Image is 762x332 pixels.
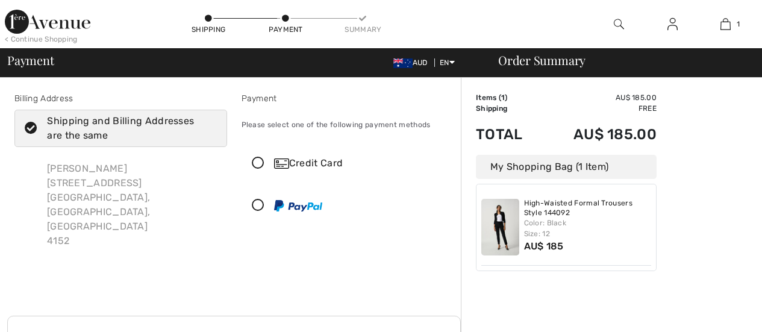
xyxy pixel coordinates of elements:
[737,19,740,30] span: 1
[541,92,657,103] td: AU$ 185.00
[541,114,657,155] td: AU$ 185.00
[699,17,752,31] a: 1
[274,158,289,169] img: Credit Card
[476,103,541,114] td: Shipping
[7,54,54,66] span: Payment
[667,17,678,31] img: My Info
[5,10,90,34] img: 1ère Avenue
[476,155,657,179] div: My Shopping Bag (1 Item)
[476,92,541,103] td: Items ( )
[393,58,433,67] span: AUD
[14,92,227,105] div: Billing Address
[524,218,652,239] div: Color: Black Size: 12
[484,54,755,66] div: Order Summary
[242,110,454,140] div: Please select one of the following payment methods
[524,199,652,218] a: High-Waisted Formal Trousers Style 144092
[524,240,564,252] span: AU$ 185
[5,34,78,45] div: < Continue Shopping
[476,114,541,155] td: Total
[345,24,381,35] div: Summary
[274,200,322,211] img: PayPal
[274,156,445,171] div: Credit Card
[481,199,519,255] img: High-Waisted Formal Trousers Style 144092
[37,152,227,258] div: [PERSON_NAME] [STREET_ADDRESS] [GEOGRAPHIC_DATA], [GEOGRAPHIC_DATA], [GEOGRAPHIC_DATA] 4152
[501,93,505,102] span: 1
[267,24,304,35] div: Payment
[47,114,208,143] div: Shipping and Billing Addresses are the same
[614,17,624,31] img: search the website
[658,17,687,32] a: Sign In
[440,58,455,67] span: EN
[190,24,226,35] div: Shipping
[242,92,454,105] div: Payment
[541,103,657,114] td: Free
[720,17,731,31] img: My Bag
[393,58,413,68] img: Australian Dollar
